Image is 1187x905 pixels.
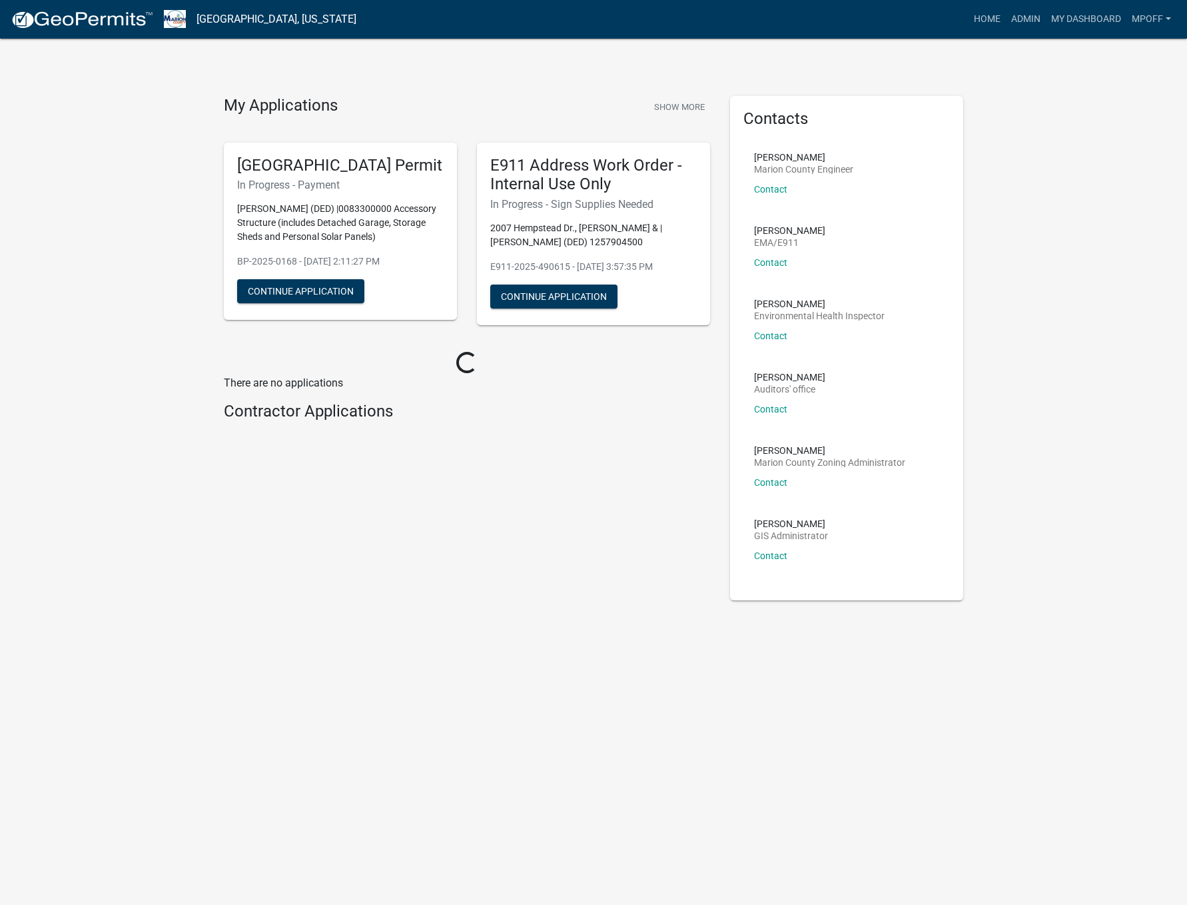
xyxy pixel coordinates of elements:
a: Contact [754,257,787,268]
a: Contact [754,184,787,195]
button: Continue Application [490,285,617,309]
p: Environmental Health Inspector [754,311,885,321]
button: Continue Application [237,279,364,303]
p: 2007 Hempstead Dr., [PERSON_NAME] & | [PERSON_NAME] (DED) 1257904500 [490,221,697,249]
a: Home [969,7,1006,32]
h6: In Progress - Payment [237,179,444,191]
p: [PERSON_NAME] [754,153,853,162]
p: [PERSON_NAME] [754,519,828,528]
a: mpoff [1126,7,1176,32]
button: Show More [649,96,710,118]
p: Marion County Zoning Administrator [754,458,905,467]
p: [PERSON_NAME] [754,373,825,382]
img: Marion County, Iowa [164,10,186,28]
h6: In Progress - Sign Supplies Needed [490,198,697,211]
p: GIS Administrator [754,531,828,540]
p: [PERSON_NAME] [754,299,885,309]
a: Admin [1006,7,1046,32]
wm-workflow-list-section: Contractor Applications [224,402,710,427]
a: Contact [754,477,787,488]
a: Contact [754,550,787,561]
h5: [GEOGRAPHIC_DATA] Permit [237,156,444,175]
a: My Dashboard [1046,7,1126,32]
h4: My Applications [224,96,338,116]
p: [PERSON_NAME] [754,226,825,235]
h4: Contractor Applications [224,402,710,421]
p: Marion County Engineer [754,165,853,174]
p: [PERSON_NAME] [754,446,905,455]
p: There are no applications [224,375,710,391]
p: Auditors' office [754,385,825,394]
p: EMA/E911 [754,238,825,247]
a: Contact [754,404,787,415]
a: Contact [754,331,787,341]
h5: Contacts [743,109,950,129]
h5: E911 Address Work Order - Internal Use Only [490,156,697,195]
p: BP-2025-0168 - [DATE] 2:11:27 PM [237,255,444,269]
a: [GEOGRAPHIC_DATA], [US_STATE] [197,8,356,31]
p: E911-2025-490615 - [DATE] 3:57:35 PM [490,260,697,274]
p: [PERSON_NAME] (DED) |0083300000 Accessory Structure (includes Detached Garage, Storage Sheds and ... [237,202,444,244]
